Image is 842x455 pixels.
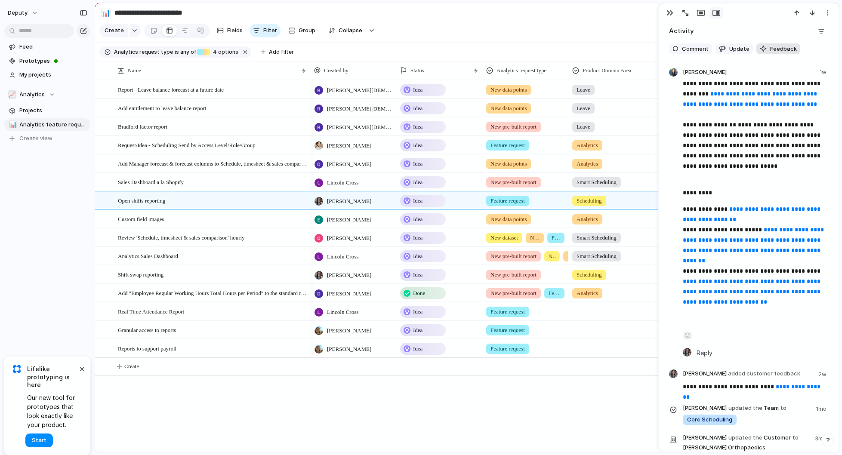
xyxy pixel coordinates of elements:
span: Leave [577,86,590,94]
span: Leave [577,104,590,113]
span: [PERSON_NAME] [327,197,371,206]
span: New data points [530,234,540,242]
span: Start [32,436,46,445]
span: Add entitlement to leave balance report [118,103,206,113]
span: [PERSON_NAME] [327,234,371,243]
span: Idea [413,234,423,242]
span: New data points [490,86,527,94]
span: Feature request [552,234,560,242]
span: Lincoln Cross [327,308,358,317]
span: [PERSON_NAME] [683,68,727,77]
span: Analytics [577,141,598,150]
span: Custom field images [118,214,164,224]
span: Filter [263,26,277,35]
span: Prototypes [19,57,87,65]
span: Feed [19,43,87,51]
span: is [175,48,179,56]
span: Name [128,66,141,75]
span: New data points [490,215,527,224]
span: Lincoln Cross [327,178,358,187]
span: New pre-built report [490,271,537,279]
span: Real Time Attendance Report [118,306,184,316]
span: Sales Dashboard a la Shopify [118,177,184,187]
span: New pre-built report [490,178,537,187]
button: 📊 [8,120,16,129]
span: [PERSON_NAME] [683,433,727,442]
span: Idea [413,197,423,205]
span: [PERSON_NAME][DEMOGRAPHIC_DATA] [327,105,392,113]
span: [PERSON_NAME] Orthopaedics [683,443,765,452]
span: added customer feedback [728,370,800,377]
a: My projects [4,68,90,81]
span: Add filter [269,48,294,56]
span: Smart Scheduling [577,252,617,261]
span: New data points [490,160,527,168]
h2: Activity [669,26,694,36]
span: Lincoln Cross [327,252,358,261]
button: deputy [4,6,43,20]
span: any of [179,48,196,56]
span: 1mo [816,403,828,413]
span: Idea [413,104,423,113]
span: to [780,404,786,412]
span: Create [124,362,139,371]
span: Granular access to reports [118,325,176,335]
span: Idea [413,326,423,335]
span: Analytics [577,289,598,298]
div: 📊 [101,7,111,18]
span: [PERSON_NAME] [327,141,371,150]
span: Request/Idea - Scheduling Send by Access Level/Role/Group [118,140,256,150]
span: Idea [413,86,423,94]
span: [PERSON_NAME] [683,369,800,378]
span: Analytics Sales Dashboard [118,251,178,261]
button: 📈Analytics [4,88,90,101]
span: Create [105,26,124,35]
a: Projects [4,104,90,117]
button: Dismiss [77,363,87,374]
span: Idea [413,123,423,131]
span: Smart Scheduling [577,178,617,187]
button: Comment [669,43,712,55]
button: Update [716,43,753,55]
a: Prototypes [4,55,90,68]
button: Feedback [756,43,800,55]
span: 2w [818,370,828,379]
button: 4 options [197,47,240,57]
span: Feature request [490,326,525,335]
span: [PERSON_NAME] [327,215,371,224]
span: Feature request [490,307,525,316]
span: Scheduling [577,197,602,205]
span: Core Scheduling [687,415,732,424]
span: Report - Leave balance forecast at a future date [118,84,224,94]
span: Group [299,26,315,35]
span: Update [729,45,749,53]
span: Analytics [577,215,598,224]
span: Feature request [549,289,560,298]
span: Idea [413,252,423,261]
a: 📊Analytics feature requests [4,118,90,131]
span: Feature request [490,197,525,205]
span: Comment [682,45,709,53]
span: 1w [820,68,828,77]
span: updated the [728,433,762,442]
span: Done [413,289,425,298]
span: Product Domain Area [583,66,631,75]
span: 4 [210,49,218,55]
span: Customer [683,433,810,452]
span: Reports to support payroll [118,343,176,353]
span: [PERSON_NAME] [327,160,371,169]
span: Fields [227,26,243,35]
span: Our new tool for prototypes that look exactly like your product. [27,393,77,429]
span: Add "Employee Regular Working Hours Total Hours per Period" to the standard report > Team Member ... [118,288,307,298]
button: Group [284,24,320,37]
span: Analytics [19,90,45,99]
span: New pre-built report [490,123,537,131]
span: Scheduling [577,271,602,279]
span: to [793,433,799,442]
span: [PERSON_NAME] [327,289,371,298]
span: Idea [413,215,423,224]
span: 3mo [815,433,828,443]
span: New pre-built report [490,252,537,261]
span: Analytics feature requests [19,120,87,129]
span: Team [683,403,811,426]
